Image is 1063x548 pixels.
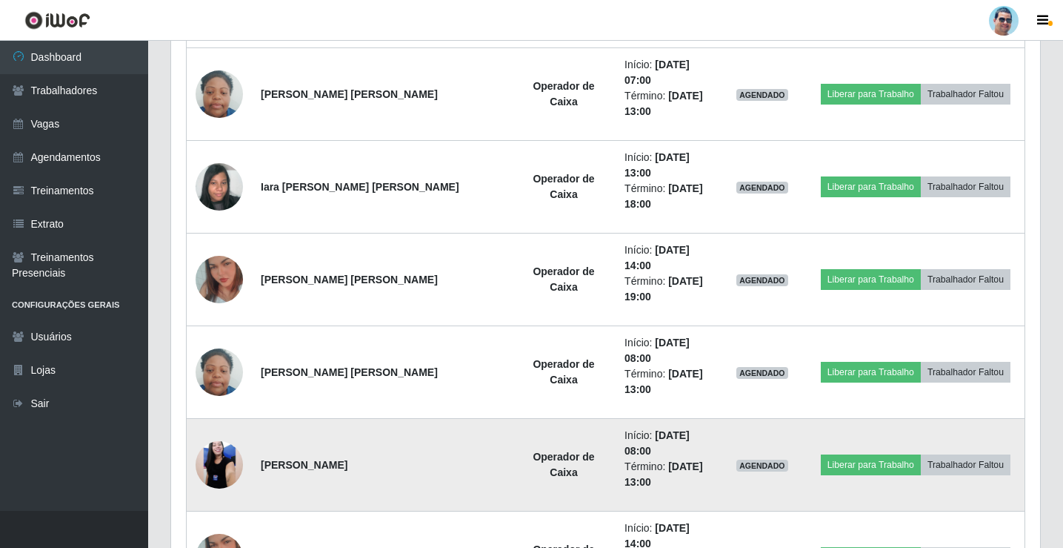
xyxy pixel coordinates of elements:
li: Início: [624,150,709,181]
button: Liberar para Trabalho [821,455,921,475]
button: Liberar para Trabalho [821,269,921,290]
span: AGENDADO [736,274,788,286]
li: Início: [624,57,709,88]
li: Término: [624,459,709,490]
img: 1739231578264.jpeg [196,155,243,218]
button: Liberar para Trabalho [821,84,921,105]
button: Trabalhador Faltou [921,362,1010,383]
strong: [PERSON_NAME] [PERSON_NAME] [261,88,438,100]
strong: Iara [PERSON_NAME] [PERSON_NAME] [261,181,459,193]
time: [DATE] 14:00 [624,244,690,271]
button: Trabalhador Faltou [921,269,1010,290]
li: Início: [624,335,709,366]
strong: Operador de Caixa [533,80,594,108]
button: Trabalhador Faltou [921,176,1010,197]
strong: Operador de Caixa [533,451,594,478]
span: AGENDADO [736,460,788,472]
li: Término: [624,88,709,119]
img: 1709225632480.jpeg [196,341,243,404]
li: Início: [624,242,709,274]
strong: [PERSON_NAME] [261,459,347,471]
strong: [PERSON_NAME] [PERSON_NAME] [261,274,438,285]
time: [DATE] 08:00 [624,429,690,457]
button: Liberar para Trabalho [821,362,921,383]
strong: [PERSON_NAME] [PERSON_NAME] [261,366,438,378]
button: Trabalhador Faltou [921,455,1010,475]
span: AGENDADO [736,182,788,194]
strong: Operador de Caixa [533,173,594,200]
img: 1709225632480.jpeg [196,63,243,126]
time: [DATE] 13:00 [624,151,690,179]
button: Trabalhador Faltou [921,84,1010,105]
strong: Operador de Caixa [533,265,594,293]
button: Liberar para Trabalho [821,176,921,197]
time: [DATE] 08:00 [624,337,690,364]
li: Término: [624,274,709,305]
img: CoreUI Logo [24,11,90,30]
li: Início: [624,428,709,459]
span: AGENDADO [736,367,788,379]
time: [DATE] 07:00 [624,59,690,86]
img: 1743178705406.jpeg [196,412,243,518]
span: AGENDADO [736,89,788,101]
li: Término: [624,181,709,212]
strong: Operador de Caixa [533,358,594,386]
img: 1699494731109.jpeg [196,237,243,322]
li: Término: [624,366,709,397]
